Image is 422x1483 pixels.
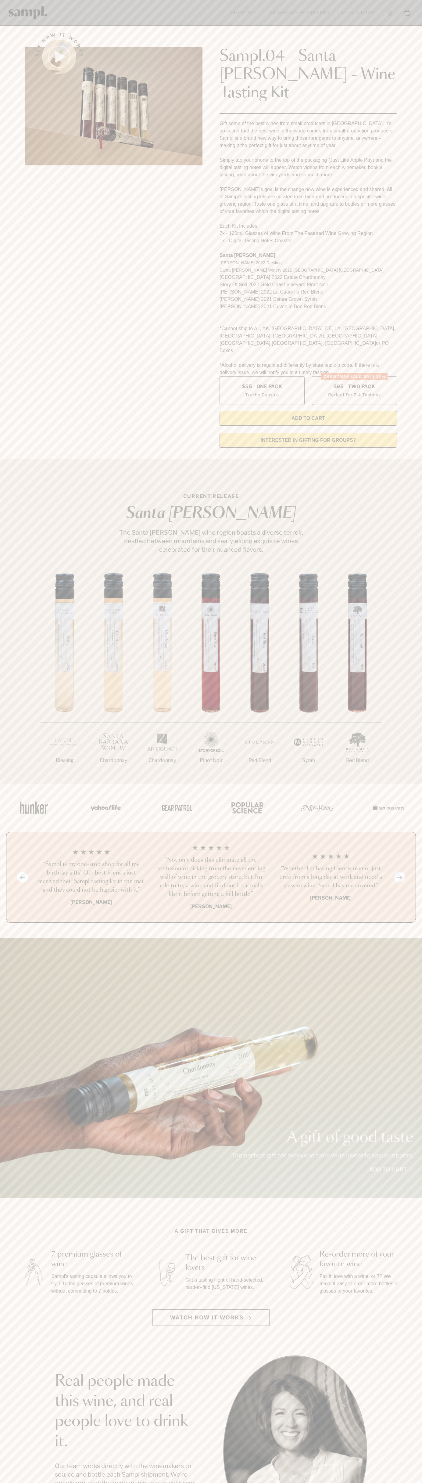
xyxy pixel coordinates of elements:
li: 4 / 7 [187,573,235,784]
p: Riesling [40,757,89,764]
li: 1 / 4 [36,844,146,910]
h2: Real people made this wine, and real people love to drink it. [55,1371,199,1452]
p: Red Blend [333,757,382,764]
div: Gift some of the best wines from small producers in [GEOGRAPHIC_DATA]. It’s no secret that the be... [220,120,397,376]
li: [PERSON_NAME] 2021 Cuvee le Bec Red Blend [220,303,397,310]
li: 5 / 7 [235,573,284,784]
button: Previous slide [17,872,28,882]
b: [PERSON_NAME] [70,899,112,905]
p: The Santa [PERSON_NAME] wine region boasts a diverse terroir, nestled between mountains and sea, ... [113,528,309,554]
h1: Sampl.04 - Santa [PERSON_NAME] - Wine Tasting Kit [220,47,397,102]
span: [GEOGRAPHIC_DATA], [GEOGRAPHIC_DATA] [272,341,376,346]
h2: A gift that gives more [175,1228,248,1235]
p: CURRENT RELEASE [113,493,309,500]
b: [PERSON_NAME] [190,904,232,909]
img: Sampl.04 - Santa Barbara - Wine Tasting Kit [25,47,202,165]
img: Artboard_3_0b291449-6e8c-4d07-b2c2-3f3601a19cd1_x450.png [299,795,335,821]
li: [GEOGRAPHIC_DATA] 2022 Estate Chardonnay [220,274,397,281]
p: Pinot Noir [187,757,235,764]
button: Add to Cart [220,411,397,426]
img: Artboard_6_04f9a106-072f-468a-bdd7-f11783b05722_x450.png [87,795,123,821]
img: Artboard_5_7fdae55a-36fd-43f7-8bfd-f74a06a2878e_x450.png [157,795,194,821]
h3: The best gift for wine lovers [185,1253,268,1273]
h3: “Not only does this eliminate all the confusion of picking from the never ending wall of wine in ... [156,856,266,899]
em: Santa [PERSON_NAME] [126,506,296,521]
li: 2 / 7 [89,573,138,784]
li: 3 / 4 [276,844,386,910]
p: Gift a tasting flight of hand-selected, hard-to-find [US_STATE] wines. [185,1276,268,1291]
button: Watch how it works [152,1309,270,1326]
li: Story Of Soil 2022 Gold Coast Vineyard Pinot Noir [220,281,397,288]
li: [PERSON_NAME] 2021 Estate Grown Syrah [220,296,397,303]
h3: “Sampl is my one-stop shop for all my birthday gifts! Our best friends just received their Sampl ... [36,860,146,894]
span: $55 - One Pack [242,383,282,390]
li: 7 / 7 [333,573,382,784]
li: 3 / 7 [138,573,187,784]
span: $95 - Two Pack [334,383,375,390]
li: 2 / 4 [156,844,266,910]
h3: 7 premium glasses of wine [51,1250,134,1269]
li: [PERSON_NAME] 2022 La Cuadrilla Red Blend [220,288,397,296]
a: interested in gifting for groups? [220,433,397,448]
a: Add to cart [369,1166,413,1174]
button: Next slide [394,872,405,882]
div: Christmas SALE! Save 20% [321,373,388,380]
li: 1 / 7 [40,573,89,784]
b: [PERSON_NAME] [310,895,352,901]
p: A gift of good taste [231,1130,413,1145]
span: [PERSON_NAME] 2022 Riesling [220,260,282,265]
p: Chardonnay [89,757,138,764]
p: Sampl's tasting capsule allows you to try 7 100ml glasses of premium wines without committing to ... [51,1273,134,1295]
span: Santa [PERSON_NAME] Winery 2022 [GEOGRAPHIC_DATA] [GEOGRAPHIC_DATA] [220,268,383,272]
p: Fall in love with a wine, or 7? We make it easy to order more bottles or glasses of your favorites. [320,1273,402,1295]
h3: “Whether I'm having friends over or just tired from a long day at work and need a glass of wine, ... [276,864,386,890]
button: See how it works [42,40,76,74]
small: Perfect For 2-4 Tastings [328,391,381,398]
p: Syrah [284,757,333,764]
img: Artboard_7_5b34974b-f019-449e-91fb-745f8d0877ee_x450.png [370,795,406,821]
li: 6 / 7 [284,573,333,784]
p: Chardonnay [138,757,187,764]
img: Artboard_1_c8cd28af-0030-4af1-819c-248e302c7f06_x450.png [16,795,52,821]
span: , [270,341,272,346]
img: Artboard_4_28b4d326-c26e-48f9-9c80-911f17d6414e_x450.png [228,795,265,821]
p: Red Blend [235,757,284,764]
strong: Santa [PERSON_NAME]: [220,253,277,258]
small: Try the Capsule [245,391,279,398]
p: The perfect gift for everyone from wine lovers to casual sippers. [231,1151,413,1160]
h3: Re-order more of your favorite wine [320,1250,402,1269]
